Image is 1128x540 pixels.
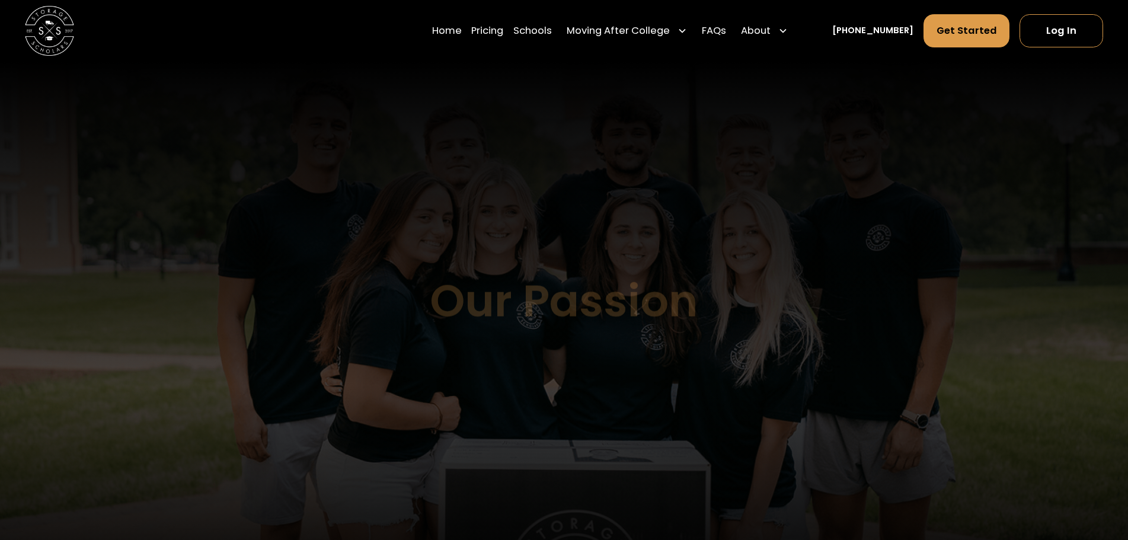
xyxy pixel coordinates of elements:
div: Moving After College [562,14,692,48]
a: Home [432,14,462,48]
img: Storage Scholars main logo [25,6,74,55]
a: Schools [513,14,552,48]
a: [PHONE_NUMBER] [832,24,913,37]
a: Pricing [471,14,503,48]
div: Moving After College [567,24,670,39]
a: FAQs [702,14,726,48]
h1: Our Passion [430,276,698,325]
a: Get Started [924,14,1010,47]
div: About [736,14,793,48]
a: Log In [1020,14,1103,47]
div: About [741,24,771,39]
